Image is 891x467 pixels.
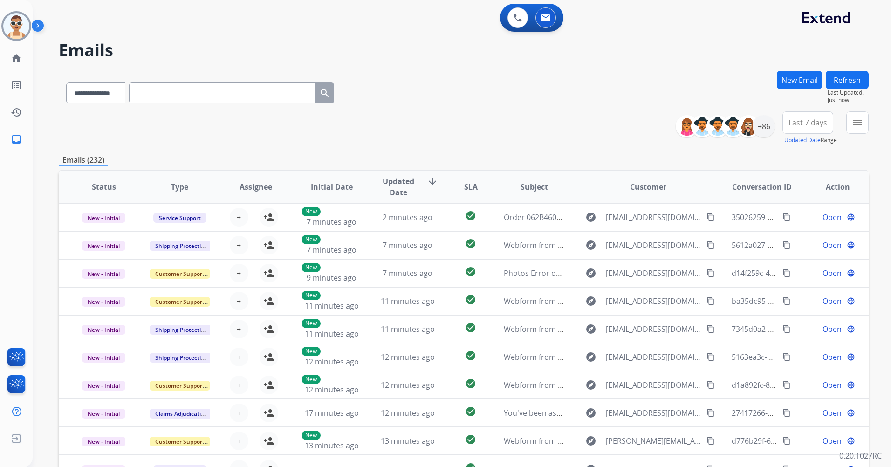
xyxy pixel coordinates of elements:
[307,245,356,255] span: 7 minutes ago
[706,213,715,221] mat-icon: content_copy
[822,407,842,419] span: Open
[383,268,432,278] span: 7 minutes ago
[237,268,241,279] span: +
[585,212,596,223] mat-icon: explore
[606,323,701,335] span: [EMAIL_ADDRESS][DOMAIN_NAME]
[237,407,241,419] span: +
[82,325,125,335] span: New - Initial
[302,291,321,300] p: New
[465,210,476,221] mat-icon: check_circle
[504,240,715,250] span: Webform from [EMAIL_ADDRESS][DOMAIN_NAME] on [DATE]
[230,404,248,422] button: +
[788,121,827,124] span: Last 7 days
[822,379,842,391] span: Open
[381,352,435,362] span: 12 minutes ago
[305,357,359,367] span: 12 minutes ago
[822,240,842,251] span: Open
[504,352,715,362] span: Webform from [EMAIL_ADDRESS][DOMAIN_NAME] on [DATE]
[302,263,321,272] p: New
[732,296,875,306] span: ba35dc95-212a-45b1-87b3-bc1eb9bef2c0
[82,409,125,419] span: New - Initial
[465,238,476,249] mat-icon: check_circle
[847,381,855,389] mat-icon: language
[427,176,438,187] mat-icon: arrow_downward
[826,71,869,89] button: Refresh
[381,436,435,446] span: 13 minutes ago
[82,269,125,279] span: New - Initial
[302,347,321,356] p: New
[263,379,274,391] mat-icon: person_add
[782,111,833,134] button: Last 7 days
[606,268,701,279] span: [EMAIL_ADDRESS][DOMAIN_NAME]
[706,269,715,277] mat-icon: content_copy
[305,385,359,395] span: 12 minutes ago
[240,181,272,192] span: Assignee
[11,134,22,145] mat-icon: inbox
[59,41,869,60] h2: Emails
[263,323,274,335] mat-icon: person_add
[847,241,855,249] mat-icon: language
[383,212,432,222] span: 2 minutes ago
[150,437,210,446] span: Customer Support
[383,240,432,250] span: 7 minutes ago
[753,115,775,137] div: +86
[82,437,125,446] span: New - Initial
[839,450,882,461] p: 0.20.1027RC
[822,295,842,307] span: Open
[847,213,855,221] mat-icon: language
[230,432,248,450] button: +
[706,353,715,361] mat-icon: content_copy
[706,381,715,389] mat-icon: content_copy
[377,176,419,198] span: Updated Date
[504,268,635,278] span: Photos Error on Website to File Claim
[606,435,701,446] span: [PERSON_NAME][EMAIL_ADDRESS][PERSON_NAME][DOMAIN_NAME]
[847,297,855,305] mat-icon: language
[585,240,596,251] mat-icon: explore
[237,212,241,223] span: +
[504,212,569,222] span: Order 062B460771
[782,437,791,445] mat-icon: content_copy
[828,96,869,104] span: Just now
[782,409,791,417] mat-icon: content_copy
[706,437,715,445] mat-icon: content_copy
[237,240,241,251] span: +
[263,351,274,363] mat-icon: person_add
[150,353,213,363] span: Shipping Protection
[782,381,791,389] mat-icon: content_copy
[847,269,855,277] mat-icon: language
[630,181,666,192] span: Customer
[237,379,241,391] span: +
[585,268,596,279] mat-icon: explore
[822,351,842,363] span: Open
[828,89,869,96] span: Last Updated:
[11,107,22,118] mat-icon: history
[732,240,872,250] span: 5612a027-ad25-4fea-b3cd-02b0540cf56c
[305,329,359,339] span: 11 minutes ago
[150,241,213,251] span: Shipping Protection
[305,301,359,311] span: 11 minutes ago
[777,71,822,89] button: New Email
[585,351,596,363] mat-icon: explore
[230,236,248,254] button: +
[847,437,855,445] mat-icon: language
[237,351,241,363] span: +
[302,319,321,328] p: New
[706,325,715,333] mat-icon: content_copy
[302,235,321,244] p: New
[82,353,125,363] span: New - Initial
[793,171,869,203] th: Action
[150,409,213,419] span: Claims Adjudication
[465,350,476,361] mat-icon: check_circle
[263,407,274,419] mat-icon: person_add
[150,381,210,391] span: Customer Support
[171,181,188,192] span: Type
[585,295,596,307] mat-icon: explore
[847,409,855,417] mat-icon: language
[732,181,792,192] span: Conversation ID
[319,88,330,99] mat-icon: search
[82,213,125,223] span: New - Initial
[150,297,210,307] span: Customer Support
[521,181,548,192] span: Subject
[782,297,791,305] mat-icon: content_copy
[263,240,274,251] mat-icon: person_add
